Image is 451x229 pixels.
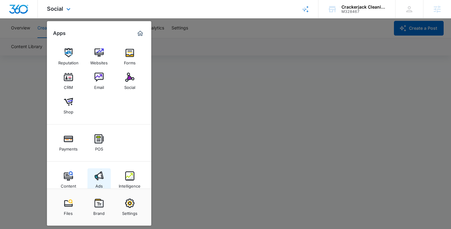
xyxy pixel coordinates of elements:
div: Shop [64,106,73,114]
div: account id [341,10,386,14]
a: Reputation [57,45,80,68]
a: Websites [87,45,111,68]
a: Files [57,196,80,219]
a: Intelligence [118,168,141,192]
div: Payments [59,143,78,151]
a: Payments [57,131,80,155]
img: tab_domain_overview_orange.svg [17,36,21,40]
a: POS [87,131,111,155]
div: account name [341,5,386,10]
a: Email [87,70,111,93]
a: Social [118,70,141,93]
div: Keywords by Traffic [68,36,103,40]
div: Reputation [58,57,79,65]
a: CRM [57,70,80,93]
h2: Apps [53,30,66,36]
div: Files [64,208,73,216]
a: Settings [118,196,141,219]
img: website_grey.svg [10,16,15,21]
div: Domain: [DOMAIN_NAME] [16,16,67,21]
span: Social [47,6,63,12]
a: Forms [118,45,141,68]
div: POS [95,143,103,151]
div: Ads [95,181,103,189]
a: Ads [87,168,111,192]
div: Intelligence [119,181,141,189]
img: logo_orange.svg [10,10,15,15]
div: CRM [64,82,73,90]
div: v 4.0.25 [17,10,30,15]
a: Content [57,168,80,192]
div: Forms [124,57,136,65]
div: Content [61,181,76,189]
div: Settings [122,208,137,216]
div: Email [94,82,104,90]
a: Shop [57,94,80,117]
a: Brand [87,196,111,219]
img: tab_keywords_by_traffic_grey.svg [61,36,66,40]
div: Websites [90,57,108,65]
div: Brand [93,208,105,216]
a: Marketing 360® Dashboard [135,29,145,38]
div: Social [124,82,135,90]
div: Domain Overview [23,36,55,40]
